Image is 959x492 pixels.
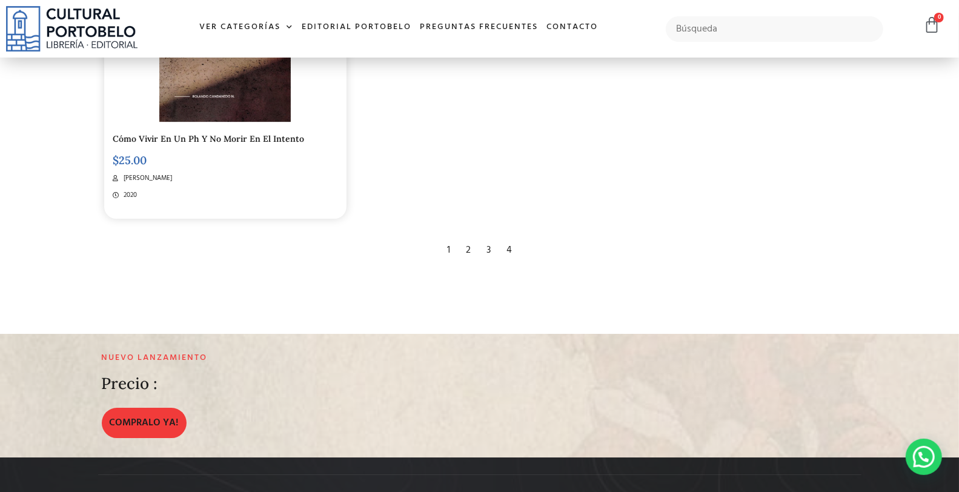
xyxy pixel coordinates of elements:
div: 4 [500,237,518,264]
a: Editorial Portobelo [297,15,416,41]
a: 0 [923,16,940,34]
span: 2020 [121,190,137,201]
span: 0 [934,13,944,22]
a: Cómo Vivir En Un Ph Y No Morir En El Intento [113,133,305,144]
div: 2 [460,237,477,264]
a: COMPRALO YA! [102,408,187,438]
input: Búsqueda [666,16,883,42]
span: COMPRALO YA! [110,416,179,430]
span: $ [113,153,119,167]
a: Contacto [542,15,602,41]
div: 3 [480,237,497,264]
a: Preguntas frecuentes [416,15,542,41]
a: Ver Categorías [195,15,297,41]
span: [PERSON_NAME] [121,173,172,184]
h2: Nuevo lanzamiento [102,353,606,364]
bdi: 25.00 [113,153,147,167]
div: 1 [441,237,456,264]
h2: Precio : [102,375,158,393]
